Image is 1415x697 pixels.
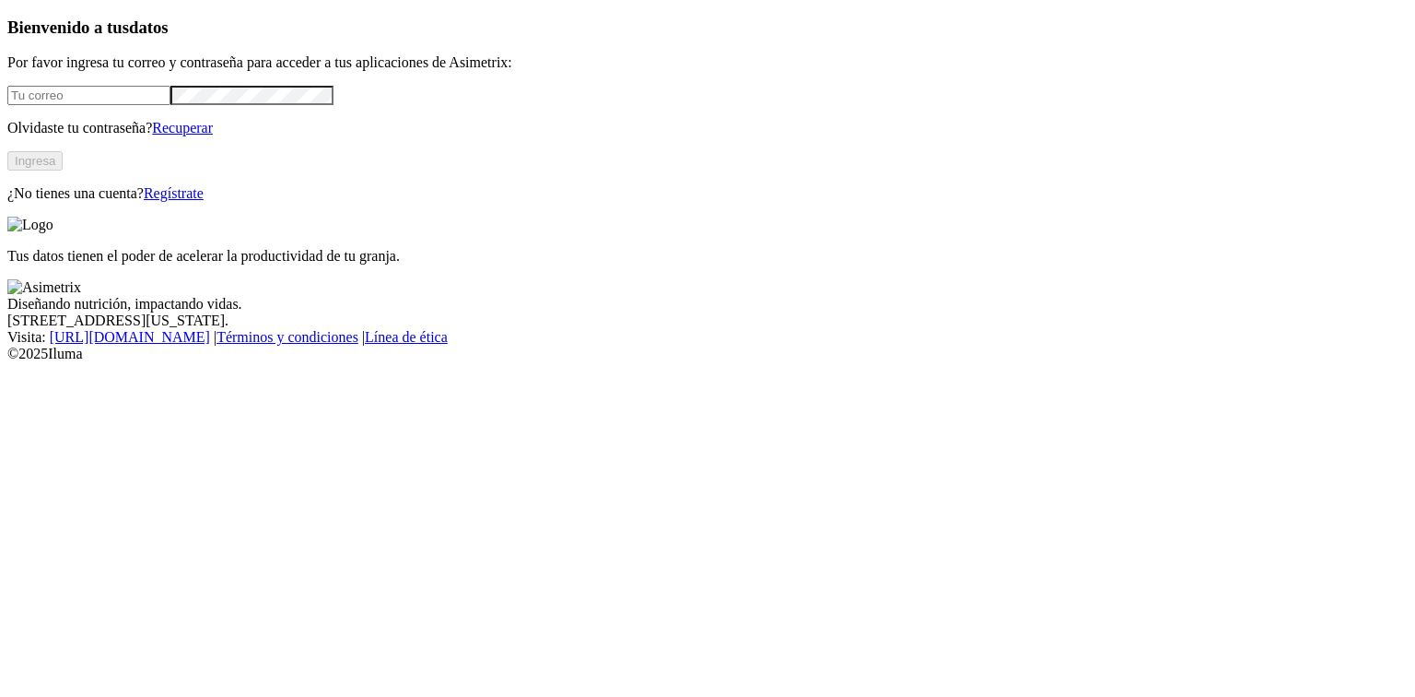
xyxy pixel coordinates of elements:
[7,346,1408,362] div: © 2025 Iluma
[7,313,1408,329] div: [STREET_ADDRESS][US_STATE].
[50,329,210,345] a: [URL][DOMAIN_NAME]
[7,329,1408,346] div: Visita : | |
[7,18,1408,38] h3: Bienvenido a tus
[7,217,53,233] img: Logo
[7,248,1408,265] p: Tus datos tienen el poder de acelerar la productividad de tu granja.
[7,120,1408,136] p: Olvidaste tu contraseña?
[216,329,358,345] a: Términos y condiciones
[7,296,1408,313] div: Diseñando nutrición, impactando vidas.
[7,86,170,105] input: Tu correo
[7,279,81,296] img: Asimetrix
[365,329,448,345] a: Línea de ética
[144,185,204,201] a: Regístrate
[7,151,63,171] button: Ingresa
[7,185,1408,202] p: ¿No tienes una cuenta?
[7,54,1408,71] p: Por favor ingresa tu correo y contraseña para acceder a tus aplicaciones de Asimetrix:
[152,120,213,136] a: Recuperar
[129,18,169,37] span: datos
